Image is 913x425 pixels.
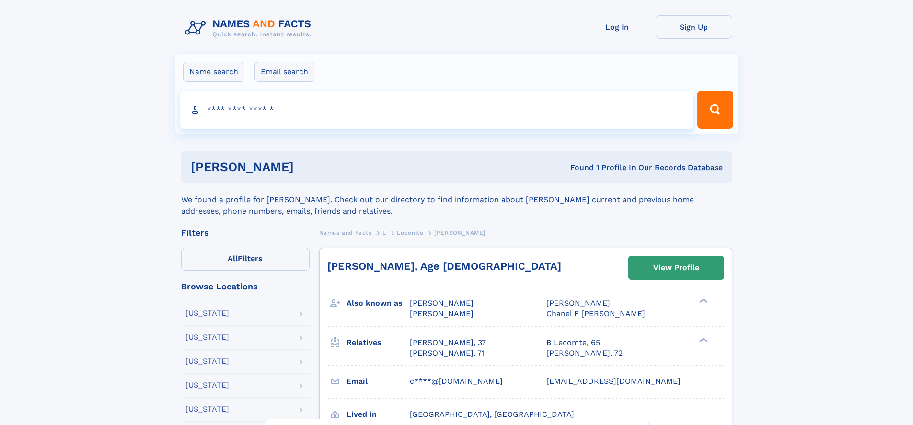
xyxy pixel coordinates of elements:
a: Names and Facts [319,227,372,239]
a: Sign Up [656,15,732,39]
span: [PERSON_NAME] [410,299,474,308]
a: View Profile [629,256,724,279]
input: search input [180,91,693,129]
span: [GEOGRAPHIC_DATA], [GEOGRAPHIC_DATA] [410,410,574,419]
div: ❯ [697,298,708,304]
span: [PERSON_NAME] [434,230,485,236]
span: Lecomte [397,230,423,236]
h1: [PERSON_NAME] [191,161,432,173]
div: [US_STATE] [185,405,229,413]
div: Filters [181,229,310,237]
h3: Relatives [347,334,410,351]
div: [US_STATE] [185,310,229,317]
span: [EMAIL_ADDRESS][DOMAIN_NAME] [546,377,681,386]
span: [PERSON_NAME] [410,309,474,318]
span: Chanel F [PERSON_NAME] [546,309,645,318]
a: Log In [579,15,656,39]
div: Browse Locations [181,282,310,291]
a: B Lecomte, 65 [546,337,600,348]
button: Search Button [697,91,733,129]
div: View Profile [653,257,699,279]
a: L [382,227,386,239]
span: L [382,230,386,236]
span: [PERSON_NAME] [546,299,610,308]
div: [US_STATE] [185,333,229,341]
label: Name search [183,62,244,82]
a: [PERSON_NAME], 37 [410,337,486,348]
div: We found a profile for [PERSON_NAME]. Check out our directory to find information about [PERSON_N... [181,183,732,217]
img: Logo Names and Facts [181,15,319,41]
div: [US_STATE] [185,381,229,389]
a: Lecomte [397,227,423,239]
a: [PERSON_NAME], 72 [546,348,623,358]
div: Found 1 Profile In Our Records Database [432,162,723,173]
a: [PERSON_NAME], Age [DEMOGRAPHIC_DATA] [327,260,561,272]
div: ❯ [697,337,708,343]
a: [PERSON_NAME], 71 [410,348,485,358]
span: All [228,254,238,263]
h3: Also known as [347,295,410,311]
label: Filters [181,248,310,271]
div: [US_STATE] [185,357,229,365]
h3: Email [347,373,410,390]
label: Email search [254,62,314,82]
h3: Lived in [347,406,410,423]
